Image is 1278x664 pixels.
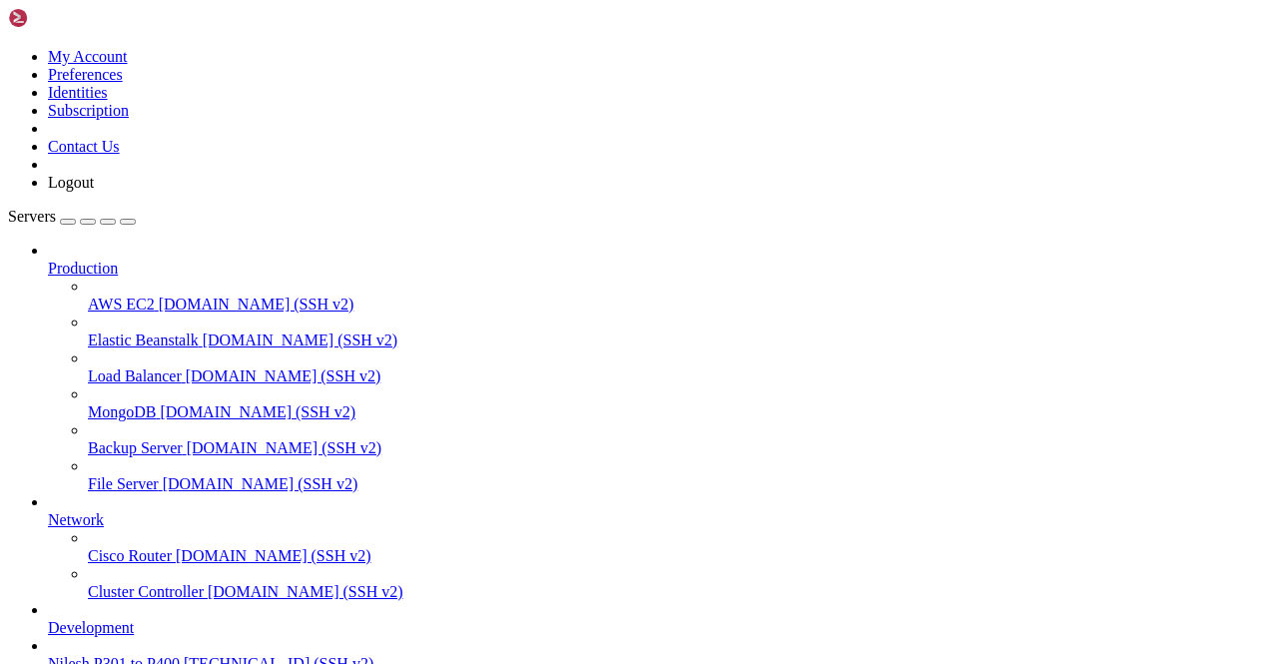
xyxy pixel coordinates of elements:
img: Shellngn [8,8,123,28]
li: Network [48,493,1270,601]
span: Backup Server [88,439,183,456]
a: Network [48,511,1270,529]
a: File Server [DOMAIN_NAME] (SSH v2) [88,475,1270,493]
li: Elastic Beanstalk [DOMAIN_NAME] (SSH v2) [88,314,1270,349]
a: Preferences [48,66,123,83]
span: Development [48,619,134,636]
span: [DOMAIN_NAME] (SSH v2) [176,547,371,564]
span: MongoDB [88,403,156,420]
a: My Account [48,48,128,65]
span: Load Balancer [88,367,182,384]
span: [DOMAIN_NAME] (SSH v2) [187,439,382,456]
span: Servers [8,208,56,225]
a: Servers [8,208,136,225]
a: Load Balancer [DOMAIN_NAME] (SSH v2) [88,367,1270,385]
span: Network [48,511,104,528]
a: AWS EC2 [DOMAIN_NAME] (SSH v2) [88,296,1270,314]
li: Cisco Router [DOMAIN_NAME] (SSH v2) [88,529,1270,565]
span: [DOMAIN_NAME] (SSH v2) [203,332,398,348]
a: Cisco Router [DOMAIN_NAME] (SSH v2) [88,547,1270,565]
a: Development [48,619,1270,637]
span: File Server [88,475,159,492]
li: Cluster Controller [DOMAIN_NAME] (SSH v2) [88,565,1270,601]
a: Contact Us [48,138,120,155]
a: Production [48,260,1270,278]
span: [DOMAIN_NAME] (SSH v2) [163,475,358,492]
a: Identities [48,84,108,101]
span: [DOMAIN_NAME] (SSH v2) [186,367,381,384]
span: AWS EC2 [88,296,155,313]
span: Production [48,260,118,277]
a: Elastic Beanstalk [DOMAIN_NAME] (SSH v2) [88,332,1270,349]
a: MongoDB [DOMAIN_NAME] (SSH v2) [88,403,1270,421]
a: Cluster Controller [DOMAIN_NAME] (SSH v2) [88,583,1270,601]
a: Subscription [48,102,129,119]
a: Backup Server [DOMAIN_NAME] (SSH v2) [88,439,1270,457]
li: Development [48,601,1270,637]
span: [DOMAIN_NAME] (SSH v2) [159,296,354,313]
a: Logout [48,174,94,191]
span: Cisco Router [88,547,172,564]
span: Cluster Controller [88,583,204,600]
li: Load Balancer [DOMAIN_NAME] (SSH v2) [88,349,1270,385]
span: Elastic Beanstalk [88,332,199,348]
li: Production [48,242,1270,493]
li: AWS EC2 [DOMAIN_NAME] (SSH v2) [88,278,1270,314]
li: File Server [DOMAIN_NAME] (SSH v2) [88,457,1270,493]
span: [DOMAIN_NAME] (SSH v2) [160,403,355,420]
span: [DOMAIN_NAME] (SSH v2) [208,583,403,600]
li: MongoDB [DOMAIN_NAME] (SSH v2) [88,385,1270,421]
li: Backup Server [DOMAIN_NAME] (SSH v2) [88,421,1270,457]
